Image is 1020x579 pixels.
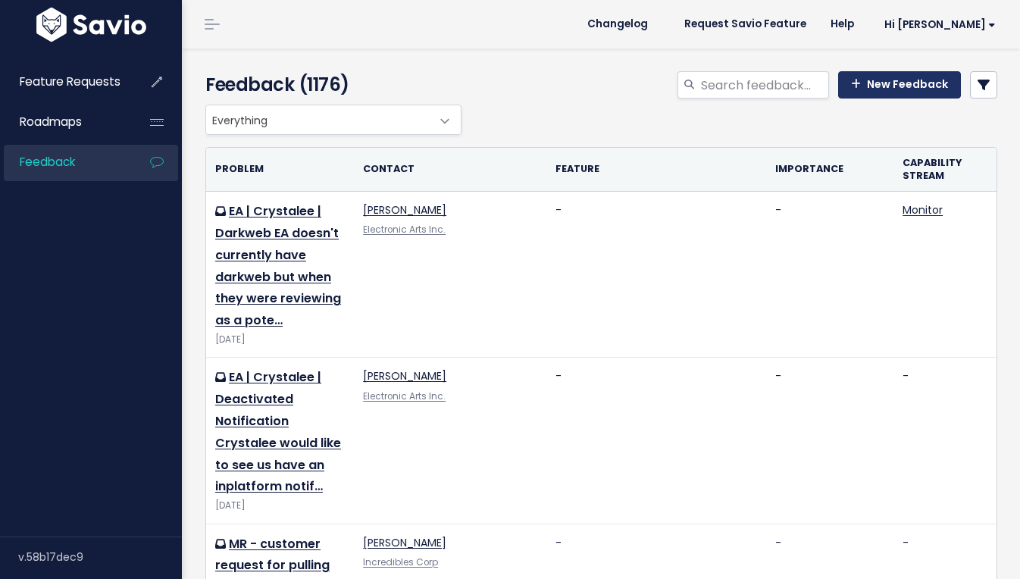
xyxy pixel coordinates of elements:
[354,148,546,192] th: Contact
[363,390,446,402] a: Electronic Arts Inc.
[363,368,446,383] a: [PERSON_NAME]
[893,148,997,192] th: Capability stream
[33,8,150,42] img: logo-white.9d6f32f41409.svg
[884,19,996,30] span: Hi [PERSON_NAME]
[206,105,430,134] span: Everything
[903,202,943,218] a: Monitor
[215,498,345,514] div: [DATE]
[20,154,75,170] span: Feedback
[818,13,866,36] a: Help
[546,192,766,358] td: -
[699,71,829,99] input: Search feedback...
[766,358,893,524] td: -
[672,13,818,36] a: Request Savio Feature
[766,148,893,192] th: Importance
[205,71,455,99] h4: Feedback (1176)
[546,148,766,192] th: Feature
[20,114,82,130] span: Roadmaps
[363,224,446,236] a: Electronic Arts Inc.
[4,145,126,180] a: Feedback
[363,535,446,550] a: [PERSON_NAME]
[866,13,1008,36] a: Hi [PERSON_NAME]
[18,537,182,577] div: v.58b17dec9
[4,64,126,99] a: Feature Requests
[893,358,997,524] td: -
[363,556,438,568] a: Incredibles Corp
[587,19,648,30] span: Changelog
[838,71,961,99] a: New Feedback
[766,192,893,358] td: -
[206,148,354,192] th: Problem
[363,202,446,218] a: [PERSON_NAME]
[215,332,345,348] div: [DATE]
[215,368,341,495] a: EA | Crystalee | Deactivated Notification Crystalee would like to see us have an inplatform notif…
[215,202,341,329] a: EA | Crystalee | Darkweb EA doesn't currently have darkweb but when they were reviewing as a pote…
[4,105,126,139] a: Roadmaps
[205,105,462,135] span: Everything
[20,74,120,89] span: Feature Requests
[546,358,766,524] td: -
